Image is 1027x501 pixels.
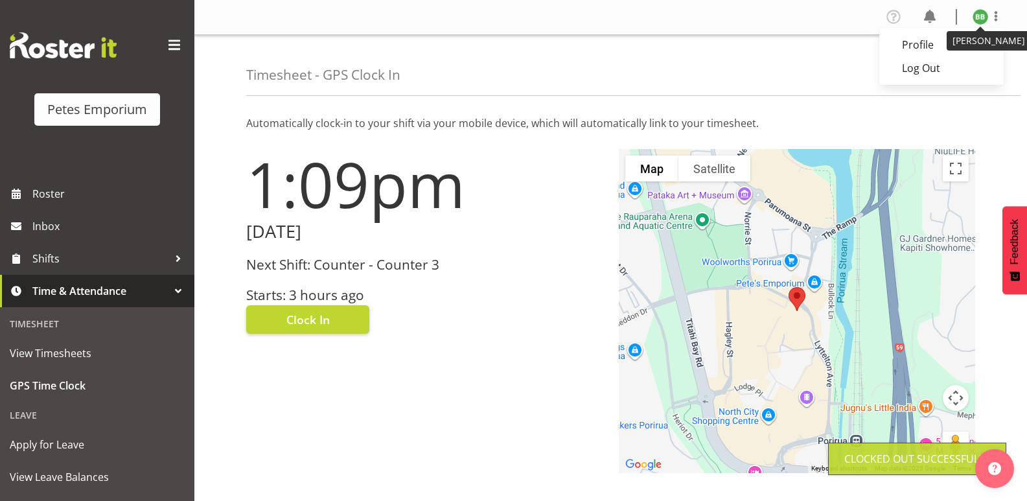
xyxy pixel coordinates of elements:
button: Show satellite imagery [678,156,750,181]
img: Rosterit website logo [10,32,117,58]
button: Map camera controls [943,385,969,411]
button: Toggle fullscreen view [943,156,969,181]
div: Clocked out Successfully [844,451,990,467]
div: Timesheet [3,310,191,337]
span: View Timesheets [10,344,185,363]
span: Shifts [32,249,168,268]
h4: Timesheet - GPS Clock In [246,67,400,82]
img: beena-bist9974.jpg [973,9,988,25]
div: Leave [3,402,191,428]
a: Apply for Leave [3,428,191,461]
button: Clock In [246,305,369,334]
a: View Timesheets [3,337,191,369]
img: Google [622,456,665,473]
img: help-xxl-2.png [988,462,1001,475]
button: Drag Pegman onto the map to open Street View [943,432,969,458]
button: Keyboard shortcuts [811,464,867,473]
p: Automatically clock-in to your shift via your mobile device, which will automatically link to you... [246,115,975,131]
span: Apply for Leave [10,435,185,454]
a: Profile [879,33,1004,56]
h2: [DATE] [246,222,603,242]
a: GPS Time Clock [3,369,191,402]
div: Petes Emporium [47,100,147,119]
button: Show street map [625,156,678,181]
a: Open this area in Google Maps (opens a new window) [622,456,665,473]
span: Feedback [1009,219,1021,264]
span: Time & Attendance [32,281,168,301]
span: Roster [32,184,188,204]
h1: 1:09pm [246,149,603,219]
button: Feedback - Show survey [1002,206,1027,294]
span: Inbox [32,216,188,236]
h3: Starts: 3 hours ago [246,288,603,303]
a: Log Out [879,56,1004,80]
span: View Leave Balances [10,467,185,487]
h3: Next Shift: Counter - Counter 3 [246,257,603,272]
span: GPS Time Clock [10,376,185,395]
span: Clock In [286,311,330,328]
a: View Leave Balances [3,461,191,493]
